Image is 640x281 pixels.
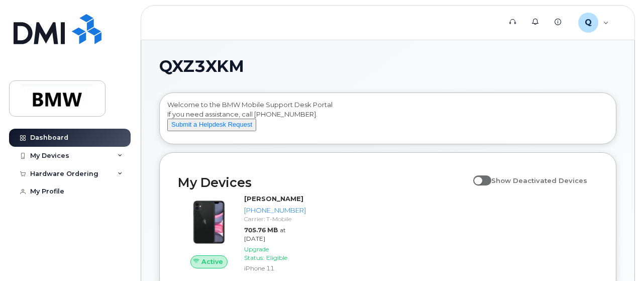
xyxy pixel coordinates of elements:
[244,195,303,203] strong: [PERSON_NAME]
[159,59,244,74] span: QXZ3XKM
[266,254,287,261] span: Eligible
[244,264,306,272] div: iPhone 11
[244,226,278,234] span: 705.76 MB
[167,100,608,140] div: Welcome to the BMW Mobile Support Desk Portal If you need assistance, call [PHONE_NUMBER].
[473,171,481,179] input: Show Deactivated Devices
[178,194,310,274] a: Active[PERSON_NAME][PHONE_NUMBER]Carrier: T-Mobile705.76 MBat [DATE]Upgrade Status:EligibleiPhone 11
[167,120,256,128] a: Submit a Helpdesk Request
[491,176,587,184] span: Show Deactivated Devices
[244,226,286,242] span: at [DATE]
[244,245,269,261] span: Upgrade Status:
[244,206,306,215] div: [PHONE_NUMBER]
[178,175,468,190] h2: My Devices
[186,199,232,245] img: iPhone_11.jpg
[167,119,256,131] button: Submit a Helpdesk Request
[244,215,306,223] div: Carrier: T-Mobile
[201,257,223,266] span: Active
